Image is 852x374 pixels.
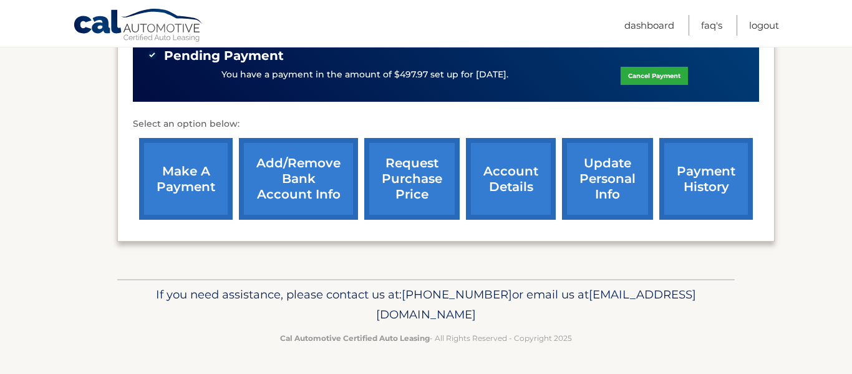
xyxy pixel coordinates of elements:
a: make a payment [139,138,233,220]
a: Add/Remove bank account info [239,138,358,220]
a: Cal Automotive [73,8,204,44]
a: Cancel Payment [621,67,688,85]
a: Dashboard [624,15,674,36]
p: If you need assistance, please contact us at: or email us at [125,285,727,325]
a: payment history [659,138,753,220]
strong: Cal Automotive Certified Auto Leasing [280,333,430,343]
a: update personal info [562,138,653,220]
span: [PHONE_NUMBER] [402,287,512,302]
a: FAQ's [701,15,722,36]
img: check-green.svg [148,51,157,59]
a: account details [466,138,556,220]
a: Logout [749,15,779,36]
span: [EMAIL_ADDRESS][DOMAIN_NAME] [376,287,696,322]
p: - All Rights Reserved - Copyright 2025 [125,332,727,345]
a: request purchase price [364,138,460,220]
span: Pending Payment [164,48,284,64]
p: Select an option below: [133,117,759,132]
p: You have a payment in the amount of $497.97 set up for [DATE]. [221,68,508,82]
